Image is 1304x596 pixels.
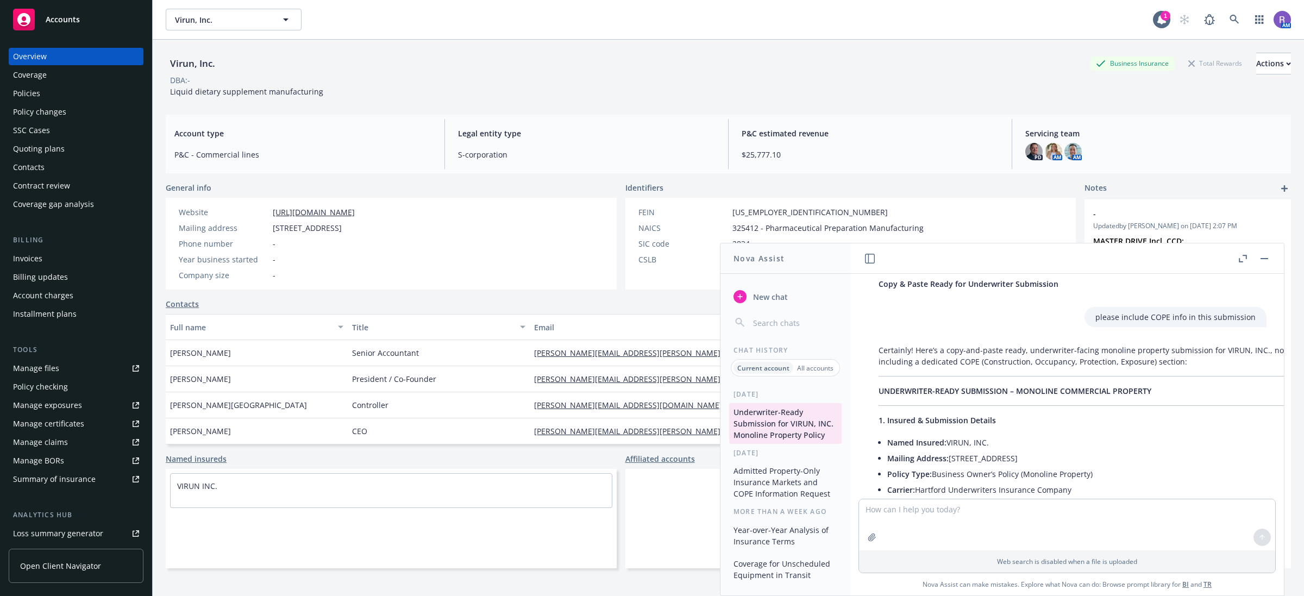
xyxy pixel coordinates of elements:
span: - [273,238,275,249]
a: Manage BORs [9,452,143,469]
a: Start snowing [1174,9,1195,30]
div: Total Rewards [1183,57,1247,70]
a: Policies [9,85,143,102]
a: Coverage gap analysis [9,196,143,213]
span: President / Co-Founder [352,373,436,385]
span: $25,777.10 [742,149,999,160]
div: Installment plans [13,305,77,323]
a: Policy changes [9,103,143,121]
div: Manage certificates [13,415,84,432]
span: New chat [751,291,788,303]
div: Quoting plans [13,140,65,158]
a: Policy checking [9,378,143,396]
span: General info [166,182,211,193]
div: Chat History [720,346,850,355]
div: Manage claims [13,434,68,451]
div: Title [352,322,513,333]
a: Billing updates [9,268,143,286]
a: Loss summary generator [9,525,143,542]
a: Manage certificates [9,415,143,432]
a: Search [1224,9,1245,30]
span: UNDERWRITER-READY SUBMISSION – MONOLINE COMMERCIAL PROPERTY [879,386,1151,396]
a: Coverage [9,66,143,84]
div: Tools [9,344,143,355]
div: Invoices [13,250,42,267]
a: Account charges [9,287,143,304]
div: Coverage gap analysis [13,196,94,213]
a: SSC Cases [9,122,143,139]
a: Contacts [166,298,199,310]
a: [PERSON_NAME][EMAIL_ADDRESS][PERSON_NAME][DOMAIN_NAME] [534,426,792,436]
a: Installment plans [9,305,143,323]
div: Phone number [179,238,268,249]
div: Policy changes [13,103,66,121]
div: NAICS [638,222,728,234]
div: SIC code [638,238,728,249]
a: Manage files [9,360,143,377]
a: Accounts [9,4,143,35]
span: Account type [174,128,431,139]
a: Manage claims [9,434,143,451]
div: Overview [13,48,47,65]
span: Virun, Inc. [175,14,269,26]
div: Summary of insurance [13,470,96,488]
span: Named Insured: [887,437,946,448]
a: Switch app [1249,9,1270,30]
div: CSLB [638,254,728,265]
p: Web search is disabled when a file is uploaded [866,557,1269,566]
div: Manage files [13,360,59,377]
div: DBA: - [170,74,190,86]
span: [PERSON_NAME] [170,425,231,437]
span: Accounts [46,15,80,24]
div: More than a week ago [720,507,850,516]
span: Manage exposures [9,397,143,414]
a: Summary of insurance [9,470,143,488]
span: [PERSON_NAME][GEOGRAPHIC_DATA] [170,399,307,411]
span: [STREET_ADDRESS] [273,222,342,234]
div: Email [534,322,817,333]
span: Senior Accountant [352,347,419,359]
div: Full name [170,322,331,333]
img: photo [1025,143,1043,160]
input: Search chats [751,315,837,330]
div: Manage exposures [13,397,82,414]
div: [DATE] [720,448,850,457]
span: 2834 [732,238,750,249]
div: Actions [1256,53,1291,74]
span: S-corporation [458,149,715,160]
a: Contacts [9,159,143,176]
a: [PERSON_NAME][EMAIL_ADDRESS][DOMAIN_NAME] [534,400,731,410]
a: [PERSON_NAME][EMAIL_ADDRESS][PERSON_NAME][DOMAIN_NAME] [534,374,792,384]
div: SSC Cases [13,122,50,139]
div: Coverage [13,66,47,84]
p: Current account [737,363,789,373]
button: Virun, Inc. [166,9,302,30]
div: FEIN [638,206,728,218]
a: Affiliated accounts [625,453,695,465]
span: Liquid dietary supplement manufacturing [170,86,323,97]
div: Business Insurance [1090,57,1174,70]
a: Overview [9,48,143,65]
a: Report a Bug [1199,9,1220,30]
span: CEO [352,425,367,437]
span: Mailing Address: [887,453,949,463]
span: Updated by [PERSON_NAME] on [DATE] 2:07 PM [1093,221,1282,231]
div: Analytics hub [9,510,143,520]
div: Virun, Inc. [166,57,220,71]
span: 325412 - Pharmaceutical Preparation Manufacturing [732,222,924,234]
button: Email [530,314,833,340]
span: P&C estimated revenue [742,128,999,139]
div: Contacts [13,159,45,176]
img: photo [1274,11,1291,28]
span: [PERSON_NAME] [170,347,231,359]
div: [DATE] [720,390,850,399]
div: 1 [1161,11,1170,21]
strong: MASTER DRIVE Incl. CCD: [1093,236,1184,246]
span: - [273,254,275,265]
div: Policy checking [13,378,68,396]
div: -Updatedby [PERSON_NAME] on [DATE] 2:07 PMMASTER DRIVE Incl. CCD: [URL][DOMAIN_NAME][BPO Workbook... [1084,199,1291,462]
span: 1. Insured & Submission Details [879,415,996,425]
button: Year-over-Year Analysis of Insurance Terms [729,521,842,550]
p: All accounts [797,363,833,373]
button: Full name [166,314,348,340]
